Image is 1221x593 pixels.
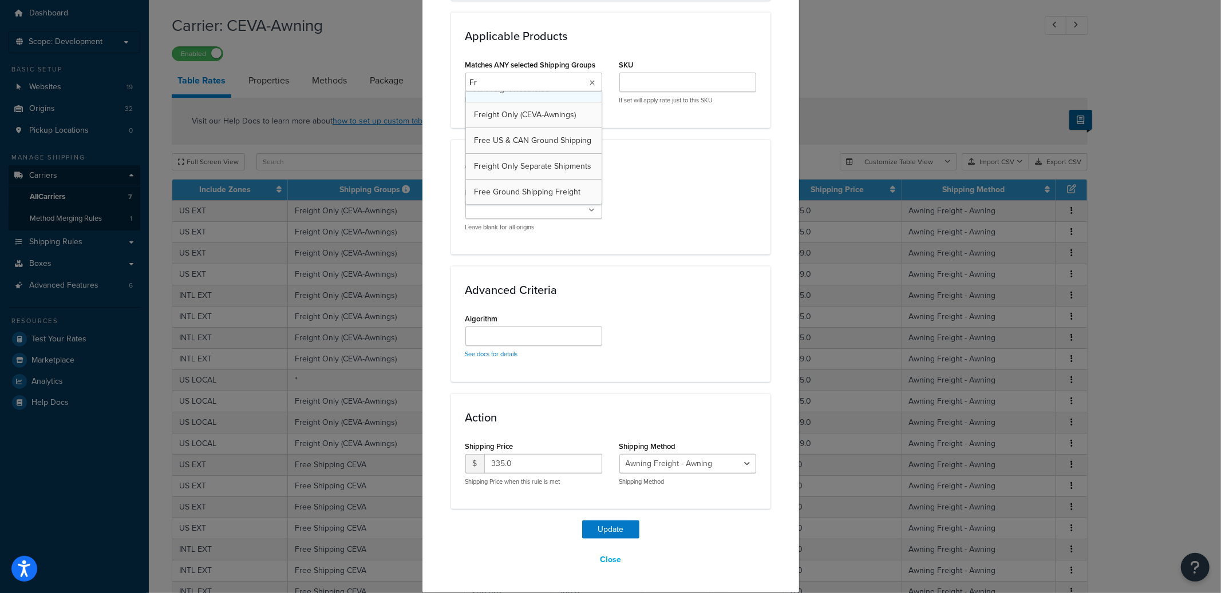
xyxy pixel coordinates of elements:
a: Free US & CAN Ground Shipping [466,128,602,153]
h3: Action [465,411,756,424]
button: Update [582,520,639,539]
p: Shipping Method [619,477,756,486]
label: Shipping Method [619,442,676,451]
label: Algorithm [465,315,498,323]
label: Matches ANY selected Shipping Groups [465,61,596,69]
label: SKU [619,61,634,69]
p: If set will apply rate just to this SKU [619,96,756,105]
p: Leave blank for all origins [465,223,602,232]
span: $ [465,454,484,473]
a: See docs for details [465,349,518,359]
a: Freight Only (CEVA-Awnings) [466,102,602,128]
h3: Advanced Criteria [465,284,756,296]
span: Freight Only Separate Shipments [475,160,592,172]
h3: Applicable Products [465,30,756,42]
label: Shipping Price [465,442,513,451]
span: Freight Only (CEVA-Awnings) [475,109,576,121]
h3: Applicable Origins [465,157,756,170]
span: Free Ground Shipping Freight [475,186,581,198]
p: Shipping Price when this rule is met [465,477,602,486]
a: Free Ground Shipping Freight [466,180,602,205]
span: Free US & CAN Ground Shipping [475,134,592,146]
a: Freight Only Separate Shipments [466,154,602,179]
button: Close [592,550,629,570]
